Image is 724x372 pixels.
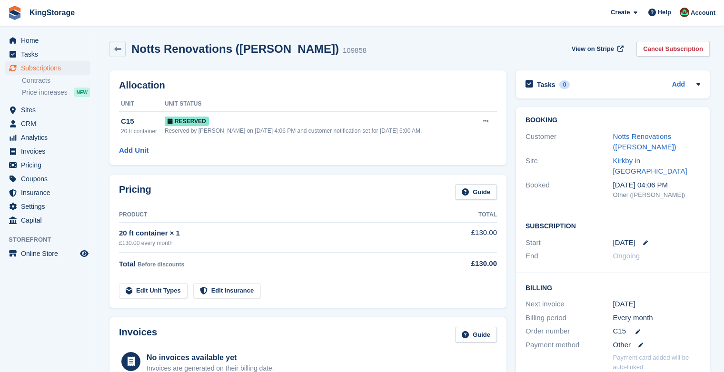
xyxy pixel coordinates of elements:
a: menu [5,61,90,75]
h2: Tasks [537,80,555,89]
a: menu [5,145,90,158]
th: Unit Status [165,97,473,112]
span: Account [691,8,715,18]
img: stora-icon-8386f47178a22dfd0bd8f6a31ec36ba5ce8667c1dd55bd0f319d3a0aa187defe.svg [8,6,22,20]
div: NEW [74,88,90,97]
a: menu [5,117,90,130]
span: Sites [21,103,78,117]
h2: Pricing [119,184,151,200]
a: KingStorage [26,5,79,20]
a: menu [5,172,90,186]
div: Site [526,156,613,177]
a: Price increases NEW [22,87,90,98]
div: Billing period [526,313,613,323]
h2: Notts Renovations ([PERSON_NAME]) [131,42,339,55]
span: Help [658,8,671,17]
div: Other ([PERSON_NAME]) [613,190,701,200]
div: 109858 [343,45,367,56]
div: Reserved by [PERSON_NAME] on [DATE] 4:06 PM and customer notification set for [DATE] 6:00 AM. [165,127,473,135]
a: menu [5,158,90,172]
img: John King [680,8,689,17]
a: menu [5,247,90,260]
a: Contracts [22,76,90,85]
h2: Allocation [119,80,497,91]
div: 20 ft container × 1 [119,228,438,239]
a: Edit Insurance [193,283,261,299]
div: Every month [613,313,701,323]
a: menu [5,48,90,61]
div: Booked [526,180,613,200]
a: menu [5,186,90,199]
a: Add Unit [119,145,149,156]
a: menu [5,34,90,47]
h2: Invoices [119,327,157,343]
th: Product [119,207,438,223]
div: No invoices available yet [147,352,274,363]
div: Customer [526,131,613,153]
span: Tasks [21,48,78,61]
div: Other [613,340,701,351]
span: C15 [613,326,626,337]
div: 0 [559,80,570,89]
a: Notts Renovations ([PERSON_NAME]) [613,132,676,151]
span: Capital [21,214,78,227]
span: CRM [21,117,78,130]
h2: Booking [526,117,700,124]
span: Ongoing [613,252,640,260]
div: 20 ft container [121,127,165,136]
a: View on Stripe [568,41,625,57]
div: £130.00 [438,258,497,269]
a: Cancel Subscription [636,41,710,57]
div: Next invoice [526,299,613,310]
td: £130.00 [438,222,497,252]
div: Order number [526,326,613,337]
span: Pricing [21,158,78,172]
time: 2025-10-01 00:00:00 UTC [613,237,635,248]
span: Analytics [21,131,78,144]
span: Invoices [21,145,78,158]
span: Create [611,8,630,17]
span: Online Store [21,247,78,260]
h2: Subscription [526,221,700,230]
a: Guide [455,327,497,343]
p: Payment card added will be auto-linked [613,353,701,372]
span: Total [119,260,136,268]
a: Kirkby in [GEOGRAPHIC_DATA] [613,157,687,176]
th: Unit [119,97,165,112]
a: menu [5,200,90,213]
span: Coupons [21,172,78,186]
span: Insurance [21,186,78,199]
a: Edit Unit Types [119,283,188,299]
div: Start [526,237,613,248]
span: View on Stripe [572,44,614,54]
div: C15 [121,116,165,127]
div: End [526,251,613,262]
div: [DATE] 04:06 PM [613,180,701,191]
div: £130.00 every month [119,239,438,247]
span: Home [21,34,78,47]
h2: Billing [526,283,700,292]
span: Before discounts [138,261,184,268]
a: Guide [455,184,497,200]
span: Subscriptions [21,61,78,75]
a: menu [5,103,90,117]
span: Price increases [22,88,68,97]
a: menu [5,214,90,227]
th: Total [438,207,497,223]
a: menu [5,131,90,144]
span: Storefront [9,235,95,245]
a: Preview store [79,248,90,259]
div: [DATE] [613,299,701,310]
div: Payment method [526,340,613,351]
span: Reserved [165,117,209,126]
a: Add [672,79,685,90]
span: Settings [21,200,78,213]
